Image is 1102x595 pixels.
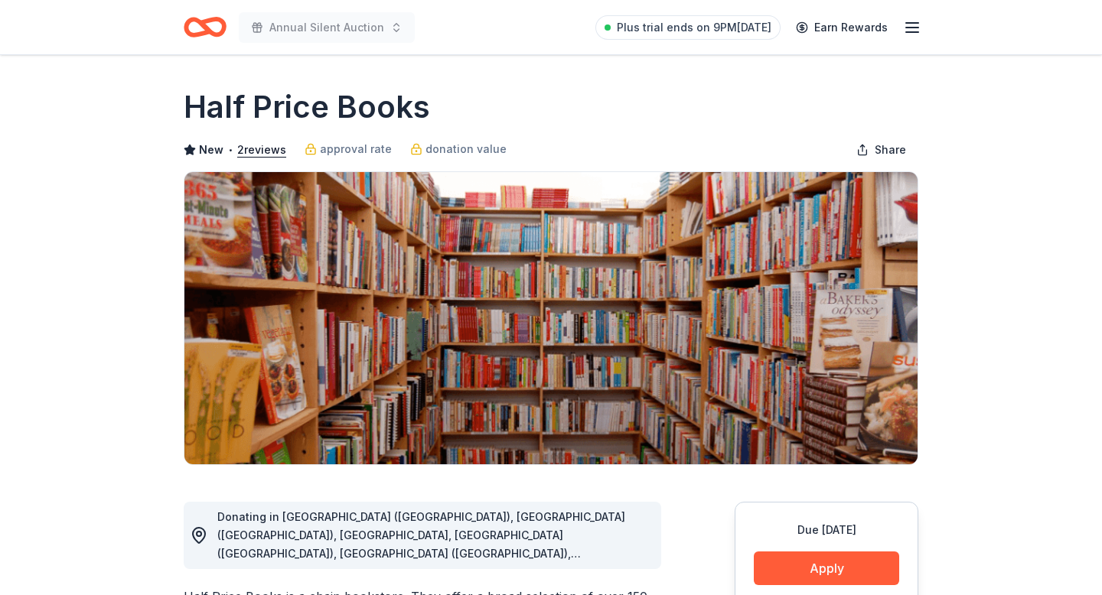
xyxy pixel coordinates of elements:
[410,140,507,158] a: donation value
[184,9,227,45] a: Home
[875,141,906,159] span: Share
[320,140,392,158] span: approval rate
[228,144,233,156] span: •
[425,140,507,158] span: donation value
[754,551,899,585] button: Apply
[184,86,430,128] h1: Half Price Books
[305,140,392,158] a: approval rate
[595,15,781,40] a: Plus trial ends on 9PM[DATE]
[184,172,918,464] img: Image for Half Price Books
[239,12,415,43] button: Annual Silent Auction
[617,18,771,37] span: Plus trial ends on 9PM[DATE]
[199,141,223,159] span: New
[754,521,899,539] div: Due [DATE]
[237,141,286,159] button: 2reviews
[844,135,918,165] button: Share
[269,18,384,37] span: Annual Silent Auction
[787,14,897,41] a: Earn Rewards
